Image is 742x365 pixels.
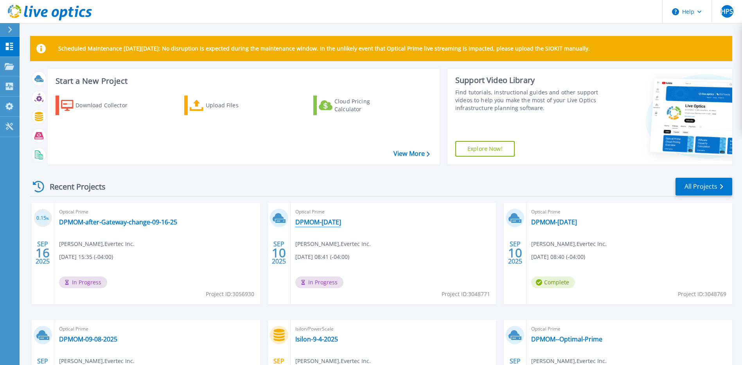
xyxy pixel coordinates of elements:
[455,141,515,157] a: Explore Now!
[30,177,116,196] div: Recent Projects
[295,208,492,216] span: Optical Prime
[59,325,255,333] span: Optical Prime
[531,276,575,288] span: Complete
[46,216,49,220] span: %
[295,325,492,333] span: Isilon/PowerScale
[442,290,490,298] span: Project ID: 3048771
[59,276,107,288] span: In Progress
[59,208,255,216] span: Optical Prime
[721,8,733,14] span: HPS
[455,75,600,85] div: Support Video Library
[508,249,522,256] span: 10
[206,290,254,298] span: Project ID: 3056930
[295,253,349,261] span: [DATE] 08:41 (-04:00)
[56,96,143,115] a: Download Collector
[295,335,338,343] a: Isilon-9-4-2025
[59,335,117,343] a: DPMOM-09-08-2025
[531,240,607,248] span: [PERSON_NAME] , Evertec Inc.
[36,249,50,256] span: 16
[59,253,113,261] span: [DATE] 15:35 (-04:00)
[35,239,50,267] div: SEP 2025
[531,218,577,226] a: DPMOM-[DATE]
[295,240,371,248] span: [PERSON_NAME] , Evertec Inc.
[295,276,343,288] span: In Progress
[455,89,600,112] div: Find tutorials, instructional guides and other support videos to help you make the most of your L...
[334,98,397,113] div: Cloud Pricing Calculator
[34,214,52,223] h3: 0.15
[678,290,726,298] span: Project ID: 3048769
[313,96,401,115] a: Cloud Pricing Calculator
[393,150,430,157] a: View More
[56,77,429,85] h3: Start a New Project
[676,178,732,195] a: All Projects
[75,98,138,113] div: Download Collector
[531,335,602,343] a: DPMOM--Optimal-Prime
[59,240,135,248] span: [PERSON_NAME] , Evertec Inc.
[206,98,268,113] div: Upload Files
[271,239,286,267] div: SEP 2025
[184,96,271,115] a: Upload Files
[531,208,728,216] span: Optical Prime
[531,325,728,333] span: Optical Prime
[531,253,585,261] span: [DATE] 08:40 (-04:00)
[272,249,286,256] span: 10
[58,45,590,52] p: Scheduled Maintenance [DATE][DATE]: No disruption is expected during the maintenance window. In t...
[508,239,523,267] div: SEP 2025
[59,218,177,226] a: DPMOM-after-Gateway-change-09-16-25
[295,218,341,226] a: DPMOM-[DATE]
